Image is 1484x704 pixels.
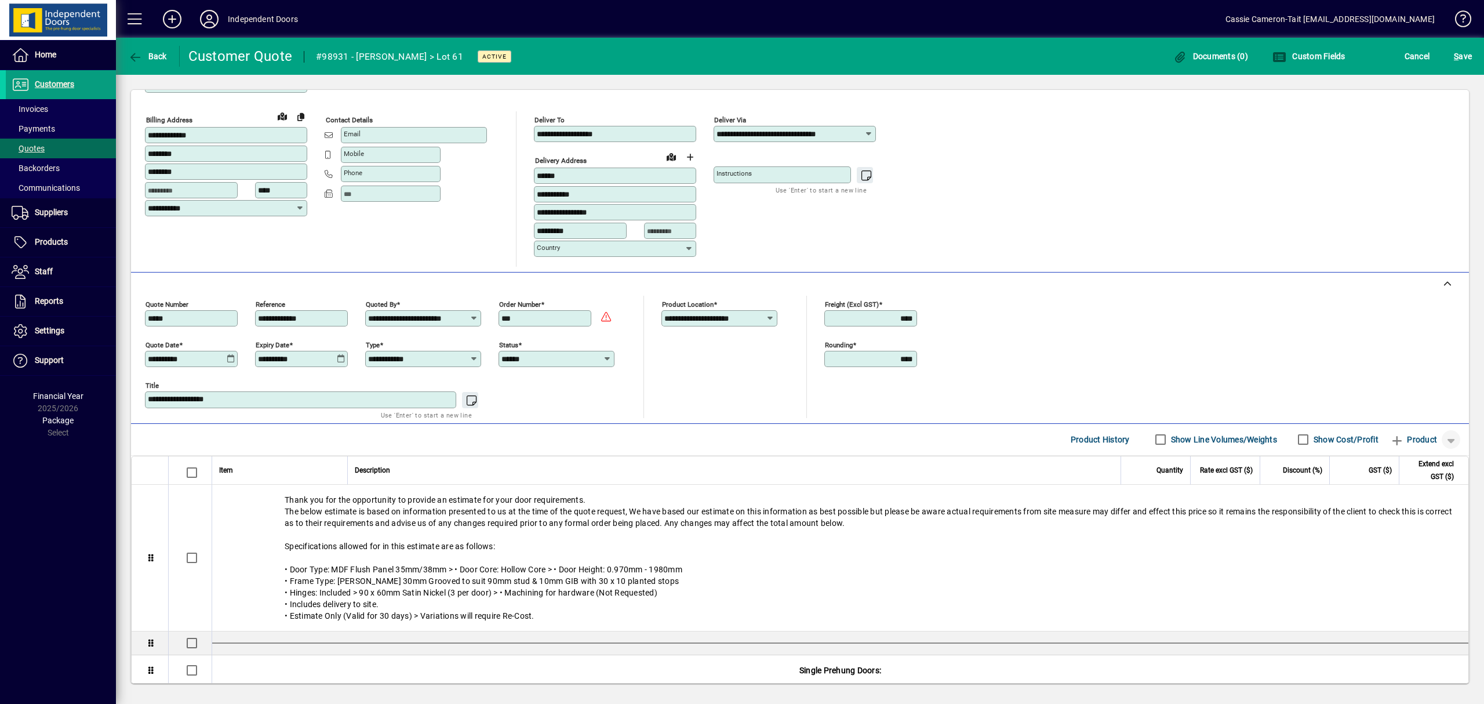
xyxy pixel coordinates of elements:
[714,116,746,124] mat-label: Deliver via
[1369,464,1392,477] span: GST ($)
[212,655,1468,685] div: Single Prehung Doors:
[6,287,116,316] a: Reports
[256,300,285,308] mat-label: Reference
[1311,434,1378,445] label: Show Cost/Profit
[1200,464,1253,477] span: Rate excl GST ($)
[1406,458,1454,483] span: Extend excl GST ($)
[1156,464,1183,477] span: Quantity
[1384,429,1443,450] button: Product
[366,300,397,308] mat-label: Quoted by
[35,296,63,306] span: Reports
[146,381,159,389] mat-label: Title
[6,178,116,198] a: Communications
[316,48,463,66] div: #98931 - [PERSON_NAME] > Lot 61
[35,326,64,335] span: Settings
[6,139,116,158] a: Quotes
[681,148,699,166] button: Choose address
[825,300,879,308] mat-label: Freight (excl GST)
[366,340,380,349] mat-label: Type
[482,53,507,60] span: Active
[35,267,53,276] span: Staff
[6,99,116,119] a: Invoices
[1451,46,1475,67] button: Save
[35,355,64,365] span: Support
[6,346,116,375] a: Support
[1446,2,1470,40] a: Knowledge Base
[1169,434,1277,445] label: Show Line Volumes/Weights
[273,107,292,125] a: View on map
[125,46,170,67] button: Back
[1390,430,1437,449] span: Product
[146,340,179,349] mat-label: Quote date
[537,244,560,252] mat-label: Country
[1272,52,1345,61] span: Custom Fields
[212,485,1468,631] div: Thank you for the opportunity to provide an estimate for your door requirements. The below estima...
[344,169,362,177] mat-label: Phone
[1405,47,1430,66] span: Cancel
[6,198,116,227] a: Suppliers
[6,158,116,178] a: Backorders
[662,147,681,166] a: View on map
[6,119,116,139] a: Payments
[6,317,116,346] a: Settings
[534,116,565,124] mat-label: Deliver To
[6,228,116,257] a: Products
[12,183,80,193] span: Communications
[12,164,60,173] span: Backorders
[128,52,167,61] span: Back
[35,50,56,59] span: Home
[1071,430,1130,449] span: Product History
[716,169,752,177] mat-label: Instructions
[499,300,541,308] mat-label: Order number
[1402,46,1433,67] button: Cancel
[292,107,310,126] button: Copy to Delivery address
[776,183,867,197] mat-hint: Use 'Enter' to start a new line
[1270,46,1348,67] button: Custom Fields
[344,150,364,158] mat-label: Mobile
[6,41,116,70] a: Home
[825,340,853,349] mat-label: Rounding
[12,124,55,133] span: Payments
[35,208,68,217] span: Suppliers
[12,104,48,114] span: Invoices
[1454,52,1458,61] span: S
[1066,429,1134,450] button: Product History
[499,340,518,349] mat-label: Status
[1170,46,1251,67] button: Documents (0)
[1454,47,1472,66] span: ave
[42,416,74,425] span: Package
[219,464,233,477] span: Item
[33,391,83,401] span: Financial Year
[188,47,293,66] div: Customer Quote
[191,9,228,30] button: Profile
[12,144,45,153] span: Quotes
[1283,464,1322,477] span: Discount (%)
[35,79,74,89] span: Customers
[344,130,361,138] mat-label: Email
[256,340,289,349] mat-label: Expiry date
[355,464,390,477] span: Description
[6,257,116,286] a: Staff
[146,300,188,308] mat-label: Quote number
[35,237,68,246] span: Products
[1225,10,1435,28] div: Cassie Cameron-Tait [EMAIL_ADDRESS][DOMAIN_NAME]
[116,46,180,67] app-page-header-button: Back
[154,9,191,30] button: Add
[381,408,472,422] mat-hint: Use 'Enter' to start a new line
[662,300,714,308] mat-label: Product location
[228,10,298,28] div: Independent Doors
[1173,52,1248,61] span: Documents (0)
